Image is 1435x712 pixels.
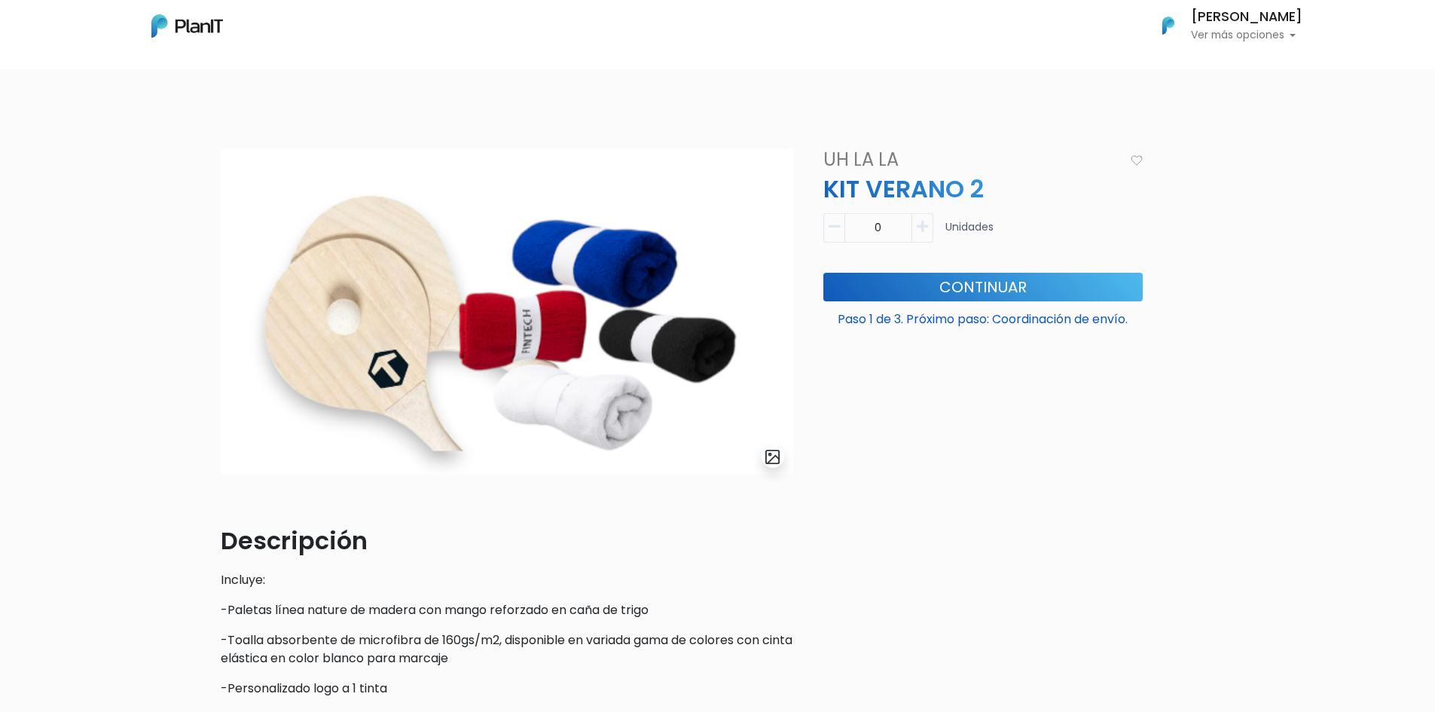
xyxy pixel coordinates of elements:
img: PlanIt Logo [151,14,223,38]
p: -Toalla absorbente de microfibra de 160gs/m2, disponible en variada gama de colores con cinta elá... [221,631,793,668]
img: Captura_de_pantalla_2025-09-04_164953.png [221,149,793,475]
p: Ver más opciones [1191,30,1302,41]
button: PlanIt Logo [PERSON_NAME] Ver más opciones [1143,6,1302,45]
img: PlanIt Logo [1152,9,1185,42]
p: Descripción [221,523,793,559]
h6: [PERSON_NAME] [1191,11,1302,24]
p: Incluye: [221,571,793,589]
p: -Personalizado logo a 1 tinta [221,680,793,698]
img: gallery-light [764,448,781,466]
p: -Paletas línea nature de madera con mango reforzado en caña de trigo [221,601,793,619]
h4: Uh La La [814,149,1124,171]
img: heart_icon [1131,155,1143,166]
p: Paso 1 de 3. Próximo paso: Coordinación de envío. [823,304,1143,328]
p: Unidades [945,219,994,249]
button: Continuar [823,273,1143,301]
p: KIT VERANO 2 [814,171,1152,207]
